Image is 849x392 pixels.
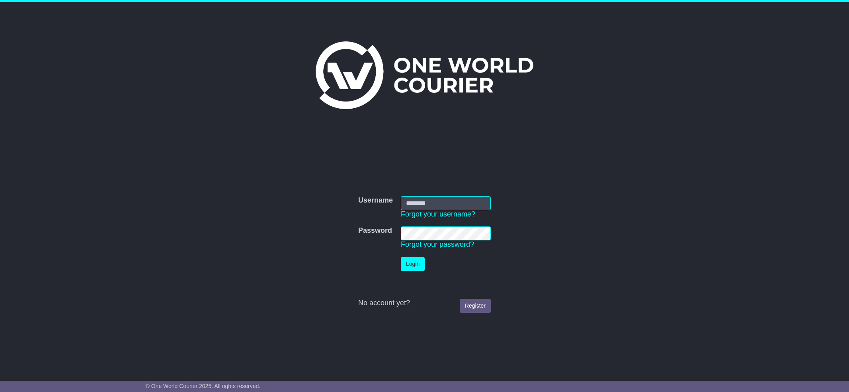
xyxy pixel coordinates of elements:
[401,240,474,248] a: Forgot your password?
[401,257,425,271] button: Login
[358,196,393,205] label: Username
[460,299,491,313] a: Register
[401,210,475,218] a: Forgot your username?
[358,299,491,308] div: No account yet?
[358,226,392,235] label: Password
[146,383,261,389] span: © One World Courier 2025. All rights reserved.
[316,41,533,109] img: One World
